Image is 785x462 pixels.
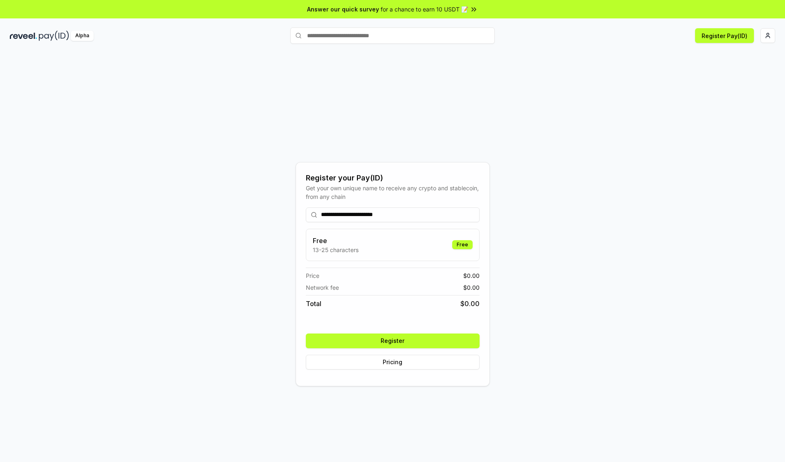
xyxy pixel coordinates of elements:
[306,299,321,309] span: Total
[306,334,480,348] button: Register
[695,28,754,43] button: Register Pay(ID)
[306,283,339,292] span: Network fee
[39,31,69,41] img: pay_id
[313,236,359,246] h3: Free
[460,299,480,309] span: $ 0.00
[306,271,319,280] span: Price
[306,184,480,201] div: Get your own unique name to receive any crypto and stablecoin, from any chain
[463,283,480,292] span: $ 0.00
[463,271,480,280] span: $ 0.00
[71,31,94,41] div: Alpha
[313,246,359,254] p: 13-25 characters
[306,172,480,184] div: Register your Pay(ID)
[307,5,379,14] span: Answer our quick survey
[10,31,37,41] img: reveel_dark
[306,355,480,370] button: Pricing
[452,240,473,249] div: Free
[381,5,468,14] span: for a chance to earn 10 USDT 📝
